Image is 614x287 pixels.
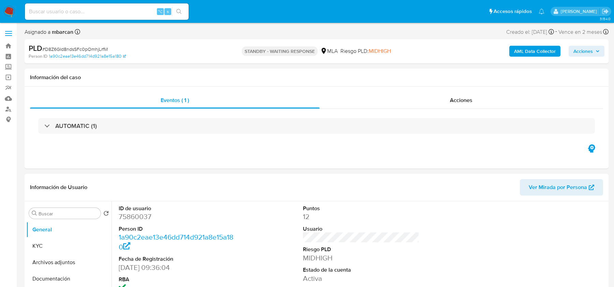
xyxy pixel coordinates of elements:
dd: 75860037 [119,212,235,221]
div: Creado el: [DATE] [506,27,554,37]
a: Notificaciones [539,9,544,14]
a: Salir [602,8,609,15]
div: MLA [320,47,338,55]
b: Person ID [29,53,47,59]
dt: ID de usuario [119,205,235,212]
p: STANDBY - WAITING RESPONSE [242,46,318,56]
p: magali.barcan@mercadolibre.com [561,8,599,15]
span: Vence en 2 meses [558,28,602,36]
span: MIDHIGH [369,47,391,55]
dt: RBA [119,276,235,283]
span: Ver Mirada por Persona [529,179,587,196]
span: # D8Z6GId8ndsSFc0pOmhjLrfM [42,46,108,53]
b: mbarcan [50,28,73,36]
h3: AUTOMATIC (1) [55,122,97,130]
a: 1a90c2eae13e46dd714d921a8e15a180 [119,232,233,252]
span: ⌥ [158,8,163,15]
h1: Información del caso [30,74,603,81]
span: Riesgo PLD: [340,47,391,55]
dd: 12 [303,212,419,221]
span: Asignado a [25,28,73,36]
button: Acciones [569,46,604,57]
dt: Estado de la cuenta [303,266,419,274]
button: General [26,221,112,238]
button: KYC [26,238,112,254]
span: Eventos ( 1 ) [161,96,189,104]
dt: Usuario [303,225,419,233]
input: Buscar usuario o caso... [25,7,189,16]
a: 1a90c2eae13e46dd714d921a8e15a180 [49,53,126,59]
button: Archivos adjuntos [26,254,112,271]
dt: Person ID [119,225,235,233]
button: Volver al orden por defecto [103,211,109,218]
button: AML Data Collector [509,46,560,57]
span: - [555,27,557,37]
span: Acciones [450,96,472,104]
b: AML Data Collector [514,46,556,57]
dd: [DATE] 09:36:04 [119,263,235,272]
dt: Riesgo PLD [303,246,419,253]
span: Accesos rápidos [494,8,532,15]
span: Acciones [573,46,593,57]
div: AUTOMATIC (1) [38,118,595,134]
dd: Activa [303,274,419,283]
input: Buscar [39,211,98,217]
dt: Puntos [303,205,419,212]
h1: Información de Usuario [30,184,87,191]
dt: Fecha de Registración [119,255,235,263]
dd: MIDHIGH [303,253,419,263]
button: Buscar [32,211,37,216]
button: Documentación [26,271,112,287]
button: search-icon [172,7,186,16]
span: s [167,8,169,15]
b: PLD [29,43,42,54]
button: Ver Mirada por Persona [520,179,603,196]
